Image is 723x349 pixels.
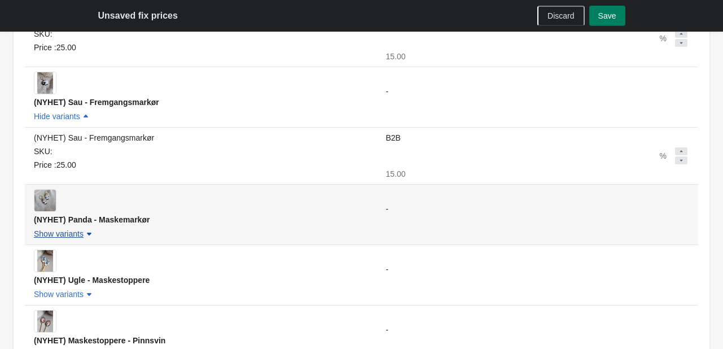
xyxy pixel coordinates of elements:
[29,224,99,244] button: Show variants
[385,169,405,178] span: 15.00
[34,215,150,224] span: (NYHET) Panda - Maskemarkør
[385,203,689,215] div: -
[598,11,616,20] span: Save
[34,336,165,345] span: (NYHET) Maskestoppere - Pinnsvin
[589,6,625,26] button: Save
[29,284,99,304] button: Show variants
[34,190,56,211] img: (NYHET) Panda - Maskemarkør
[34,132,367,143] div: (NYHET) Sau - Fremgangsmarkør
[34,229,84,238] span: Show variants
[547,11,574,20] span: Discard
[537,6,584,26] button: Discard
[37,72,54,94] img: (NYHET) Sau - Fremgangsmarkør
[385,264,689,275] div: -
[37,250,54,272] img: (NYHET) Ugle - Maskestoppere
[34,28,367,40] div: SKU:
[385,132,400,143] label: B2B
[29,106,96,126] button: Hide variants
[34,290,84,299] span: Show variants
[660,32,667,45] div: %
[34,276,150,285] span: (NYHET) Ugle - Maskestoppere
[385,324,689,335] div: -
[34,146,367,157] div: SKU:
[385,52,405,61] span: 15.00
[37,311,54,332] img: (NYHET) Maskestoppere - Pinnsvin
[98,9,178,23] h2: Unsaved fix prices
[660,149,667,163] div: %
[34,98,159,107] span: (NYHET) Sau - Fremgangsmarkør
[34,112,80,121] span: Hide variants
[34,159,367,171] div: Price : 25.00
[385,86,689,97] div: -
[34,42,367,53] div: Price : 25.00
